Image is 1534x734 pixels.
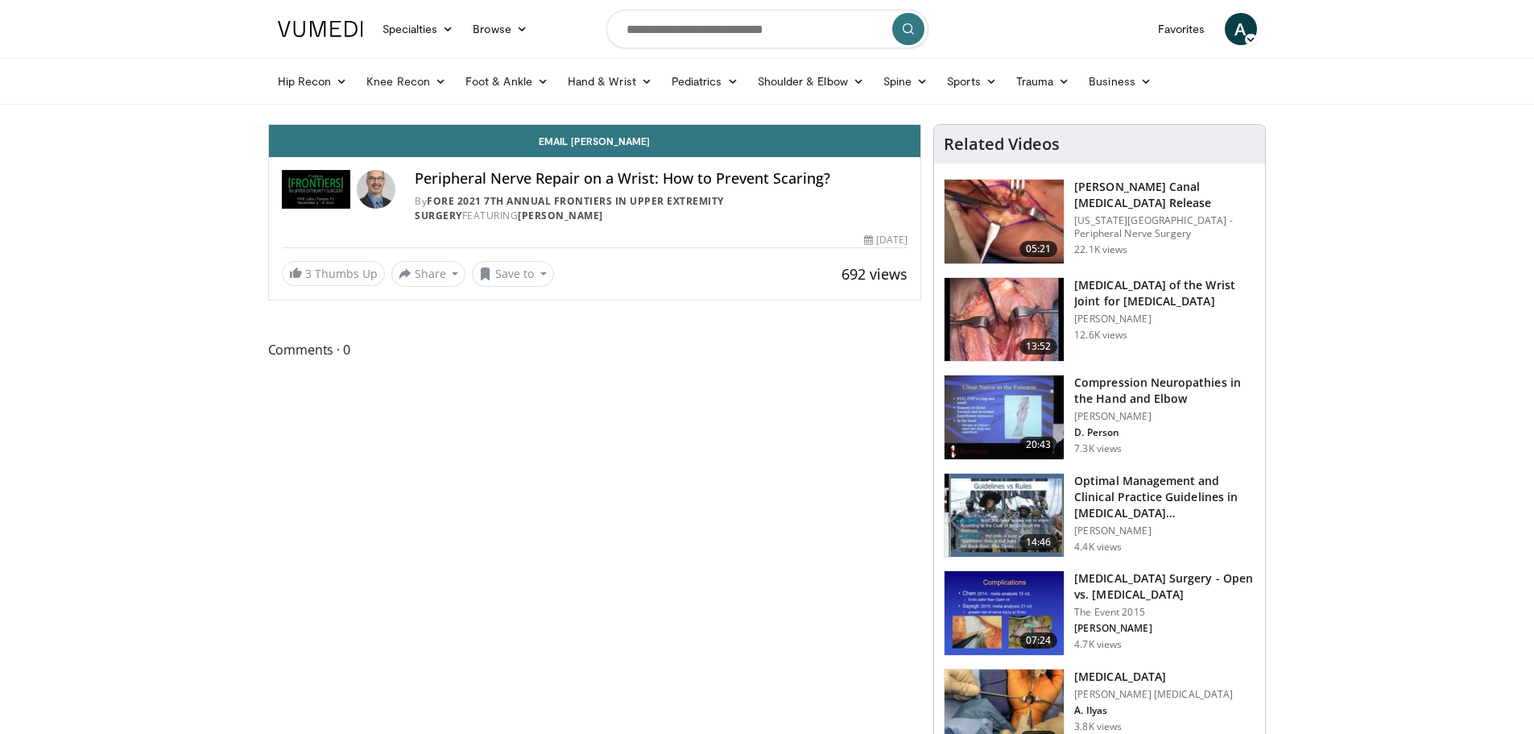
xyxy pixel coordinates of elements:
[1148,13,1215,45] a: Favorites
[1074,688,1233,701] p: [PERSON_NAME] [MEDICAL_DATA]
[415,194,724,222] a: FORE 2021 7th Annual Frontiers in Upper Extremity Surgery
[874,65,937,97] a: Spine
[268,65,358,97] a: Hip Recon
[305,266,312,281] span: 3
[944,570,1255,656] a: 07:24 [MEDICAL_DATA] Surgery - Open vs. [MEDICAL_DATA] The Event 2015 [PERSON_NAME] 4.7K views
[1019,437,1058,453] span: 20:43
[357,65,456,97] a: Knee Recon
[945,571,1064,655] img: d191f077-c23b-4088-ab6e-31810b4943d3.150x105_q85_crop-smart_upscale.jpg
[945,180,1064,263] img: eWNh-8akTAF2kj8X4xMDoxOjBrO-I4W8.150x105_q85_crop-smart_upscale.jpg
[1074,313,1255,326] p: [PERSON_NAME]
[415,194,908,223] div: By FEATURING
[1019,241,1058,257] span: 05:21
[1019,632,1058,649] span: 07:24
[282,170,351,209] img: FORE 2021 7th Annual Frontiers in Upper Extremity Surgery
[1074,720,1122,733] p: 3.8K views
[1074,525,1255,537] p: [PERSON_NAME]
[944,473,1255,558] a: 14:46 Optimal Management and Clinical Practice Guidelines in [MEDICAL_DATA]… [PERSON_NAME] 4.4K v...
[1074,669,1233,685] h3: [MEDICAL_DATA]
[518,209,603,222] a: [PERSON_NAME]
[1074,410,1255,423] p: [PERSON_NAME]
[1074,214,1255,240] p: [US_STATE][GEOGRAPHIC_DATA] - Peripheral Nerve Surgery
[1074,704,1233,717] p: A. Ilyas
[391,261,466,287] button: Share
[1074,277,1255,309] h3: [MEDICAL_DATA] of the Wrist Joint for [MEDICAL_DATA]
[944,135,1060,154] h4: Related Videos
[282,261,385,286] a: 3 Thumbs Up
[1074,426,1255,439] p: D. Person
[1074,570,1255,603] h3: [MEDICAL_DATA] Surgery - Open vs. [MEDICAL_DATA]
[662,65,748,97] a: Pediatrics
[1074,179,1255,211] h3: [PERSON_NAME] Canal [MEDICAL_DATA] Release
[944,179,1255,264] a: 05:21 [PERSON_NAME] Canal [MEDICAL_DATA] Release [US_STATE][GEOGRAPHIC_DATA] - Peripheral Nerve S...
[1074,243,1127,256] p: 22.1K views
[357,170,395,209] img: Avatar
[1074,473,1255,521] h3: Optimal Management and Clinical Practice Guidelines in [MEDICAL_DATA]…
[415,170,908,188] h4: Peripheral Nerve Repair on a Wrist: How to Prevent Scaring?
[945,474,1064,558] img: 302019_0000_1.png.150x105_q85_crop-smart_upscale.jpg
[1074,541,1122,554] p: 4.4K views
[944,277,1255,363] a: 13:52 [MEDICAL_DATA] of the Wrist Joint for [MEDICAL_DATA] [PERSON_NAME] 12.6K views
[1074,622,1255,635] p: [PERSON_NAME]
[606,10,928,48] input: Search topics, interventions
[748,65,874,97] a: Shoulder & Elbow
[945,375,1064,459] img: b54436d8-8e88-4114-8e17-c60436be65a7.150x105_q85_crop-smart_upscale.jpg
[841,264,908,284] span: 692 views
[1225,13,1257,45] a: A
[937,65,1007,97] a: Sports
[278,21,363,37] img: VuMedi Logo
[558,65,662,97] a: Hand & Wrist
[1074,606,1255,619] p: The Event 2015
[944,375,1255,460] a: 20:43 Compression Neuropathies in the Hand and Elbow [PERSON_NAME] D. Person 7.3K views
[1007,65,1080,97] a: Trauma
[268,339,922,360] span: Comments 0
[1079,65,1161,97] a: Business
[1074,442,1122,455] p: 7.3K views
[269,125,921,157] a: Email [PERSON_NAME]
[1074,375,1255,407] h3: Compression Neuropathies in the Hand and Elbow
[1074,638,1122,651] p: 4.7K views
[456,65,558,97] a: Foot & Ankle
[1019,338,1058,355] span: 13:52
[1019,534,1058,550] span: 14:46
[463,13,537,45] a: Browse
[864,233,908,247] div: [DATE]
[472,261,554,287] button: Save to
[373,13,464,45] a: Specialties
[1074,329,1127,342] p: 12.6K views
[945,278,1064,362] img: 9b0b7984-32f6-49da-b760-1bd0a2d3b3e3.150x105_q85_crop-smart_upscale.jpg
